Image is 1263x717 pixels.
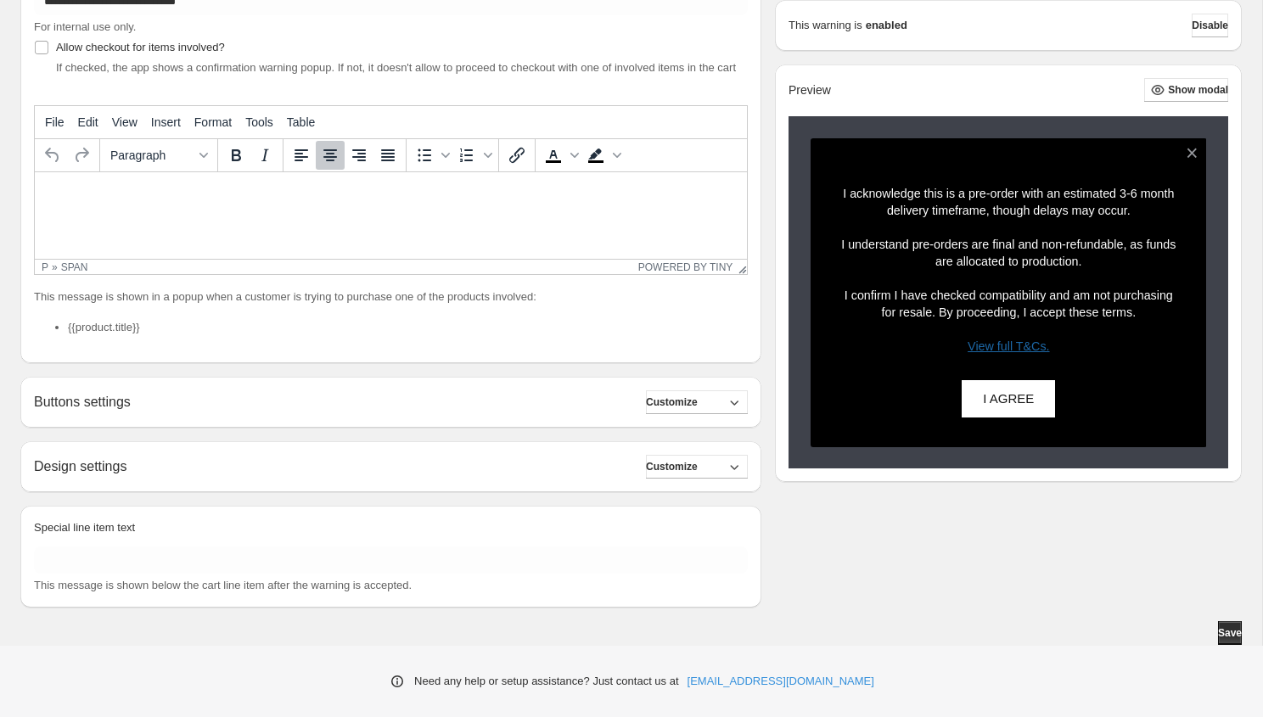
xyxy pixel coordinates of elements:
[638,261,733,273] a: Powered by Tiny
[1192,19,1228,32] span: Disable
[38,141,67,170] button: Undo
[1168,83,1228,97] span: Show modal
[151,115,181,129] span: Insert
[452,141,495,170] div: Numbered list
[287,141,316,170] button: Align left
[646,395,698,409] span: Customize
[52,261,58,273] div: »
[1192,14,1228,37] button: Disable
[34,579,412,591] span: This message is shown below the cart line item after the warning is accepted.
[67,141,96,170] button: Redo
[789,17,862,34] p: This warning is
[1218,626,1242,640] span: Save
[35,172,747,259] iframe: Rich Text Area
[646,455,748,479] button: Customize
[688,673,874,690] a: [EMAIL_ADDRESS][DOMAIN_NAME]
[345,141,373,170] button: Align right
[78,115,98,129] span: Edit
[733,260,747,274] div: Resize
[56,61,736,74] span: If checked, the app shows a confirmation warning popup. If not, it doesn't allow to proceed to ch...
[34,521,135,534] span: Special line item text
[539,141,581,170] div: Text color
[68,319,748,336] li: {{product.title}}
[112,115,138,129] span: View
[373,141,402,170] button: Justify
[866,17,907,34] strong: enabled
[34,288,748,305] p: This message is shown in a popup when a customer is trying to purchase one of the products involved:
[962,380,1055,417] button: I AGREE
[250,141,279,170] button: Italic
[45,115,65,129] span: File
[968,339,1049,353] a: View full T&Cs.
[841,238,1176,268] span: I understand pre-orders are final and non-refundable, as funds are allocated to production.
[287,115,315,129] span: Table
[316,141,345,170] button: Align center
[646,390,748,414] button: Customize
[1218,621,1242,645] button: Save
[843,187,1174,217] span: I acknowledge this is a pre-order with an estimated 3-6 month delivery timeframe, though delays m...
[581,141,624,170] div: Background color
[56,41,225,53] span: Allow checkout for items involved?
[42,261,48,273] div: p
[789,83,831,98] h2: Preview
[646,460,698,473] span: Customize
[245,115,273,129] span: Tools
[222,141,250,170] button: Bold
[845,288,1173,319] span: I confirm I have checked compatibility and am not purchasing for resale. By proceeding, I accept ...
[34,394,131,410] h2: Buttons settings
[104,141,214,170] button: Formats
[410,141,452,170] div: Bullet list
[34,458,126,474] h2: Design settings
[7,14,705,196] body: Rich Text Area. Press ALT-0 for help.
[1144,78,1228,102] button: Show modal
[110,148,194,162] span: Paragraph
[502,141,531,170] button: Insert/edit link
[194,115,232,129] span: Format
[34,20,136,33] span: For internal use only.
[61,261,88,273] div: span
